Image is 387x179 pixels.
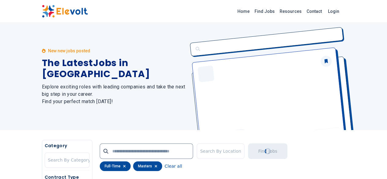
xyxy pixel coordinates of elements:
[356,150,387,179] iframe: Chat Widget
[235,6,252,16] a: Home
[165,161,182,171] button: Clear all
[133,161,162,171] div: masters
[324,5,343,17] a: Login
[264,148,271,155] div: Loading...
[304,6,324,16] a: Contact
[45,143,90,149] h5: Category
[277,6,304,16] a: Resources
[42,58,186,80] h1: The Latest Jobs in [GEOGRAPHIC_DATA]
[42,83,186,105] h2: Explore exciting roles with leading companies and take the next big step in your career. Find you...
[252,6,277,16] a: Find Jobs
[42,5,88,18] img: Elevolt
[248,144,287,159] button: Find JobsLoading...
[100,161,131,171] div: full-time
[48,48,90,54] p: New new jobs posted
